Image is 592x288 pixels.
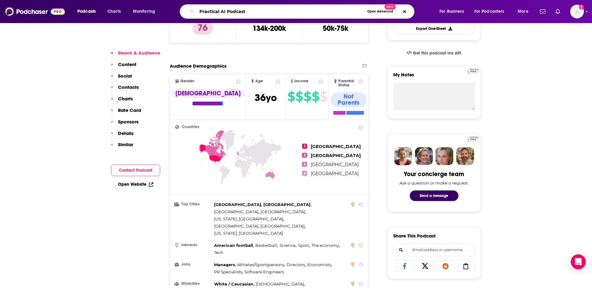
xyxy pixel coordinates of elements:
[287,92,295,102] span: $
[118,61,136,67] p: Content
[180,79,194,83] span: Gender
[410,190,458,201] button: Send a message
[175,243,212,247] h3: Interests
[294,79,309,83] span: Income
[255,79,263,83] span: Age
[364,8,396,15] button: Open AdvancedNew
[312,92,319,102] span: $
[468,136,479,142] a: Pro website
[518,7,528,16] span: More
[286,262,305,267] span: Directors
[579,5,584,10] svg: Add a profile image
[237,261,285,268] span: ,
[214,250,223,255] span: Tech
[367,10,393,13] span: Open Advanced
[214,242,254,249] span: ,
[553,6,563,17] a: Show notifications dropdown
[111,142,133,153] button: Similar
[286,261,306,268] span: ,
[302,162,307,167] span: 3
[214,208,259,215] span: ,
[468,69,479,74] img: Podchaser Pro
[214,209,258,214] span: [GEOGRAPHIC_DATA]
[111,84,139,96] button: Contacts
[439,7,464,16] span: For Business
[261,209,305,214] span: [GEOGRAPHIC_DATA]
[129,7,163,17] button: open menu
[311,242,340,249] span: ,
[214,223,306,230] span: ,
[298,243,309,248] span: Sport
[298,242,310,249] span: ,
[214,269,242,274] span: PR Specialists
[111,73,132,84] button: Social
[175,262,212,266] h3: Jobs
[399,180,469,185] div: Ask a question or make a request.
[399,244,470,256] input: Email address or username...
[214,261,236,268] span: ,
[255,243,277,248] span: Basketball
[214,231,283,236] span: [US_STATE], [GEOGRAPHIC_DATA]
[186,4,420,19] div: Search podcasts, credits, & more...
[457,260,475,272] a: Copy Link
[237,262,284,267] span: Athletes/Sportspersons
[311,144,361,149] span: [GEOGRAPHIC_DATA]
[307,261,332,268] span: ,
[197,7,364,17] input: Search podcasts, credits, & more...
[413,50,461,56] span: Get this podcast via API
[111,107,141,119] button: Rate Card
[404,170,464,178] div: Your concierge team
[111,119,139,130] button: Sponsors
[214,202,311,207] span: [GEOGRAPHIC_DATA], [GEOGRAPHIC_DATA]
[107,7,121,16] span: Charts
[214,201,311,208] span: ,
[175,282,212,286] h3: Ethnicities
[304,92,311,102] span: $
[111,165,160,176] button: Contact Podcast
[570,5,584,18] span: Logged in as WE_Broadcast
[320,92,327,102] span: $
[437,260,455,272] a: Share on Reddit
[214,262,235,267] span: Managers
[311,243,339,248] span: The economy
[311,153,361,158] span: [GEOGRAPHIC_DATA]
[111,96,133,107] button: Charts
[111,61,136,73] button: Content
[118,50,160,56] p: Reach & Audience
[214,243,253,248] span: American football
[261,208,306,215] span: ,
[474,7,504,16] span: For Podcasters
[393,72,475,83] label: My Notes
[118,119,139,125] p: Sponsors
[468,68,479,74] a: Pro website
[570,5,584,18] button: Show profile menu
[256,281,304,286] span: [DEMOGRAPHIC_DATA]
[255,242,278,249] span: ,
[172,89,244,98] div: [DEMOGRAPHIC_DATA]
[118,84,139,90] p: Contacts
[435,7,472,17] button: open menu
[330,92,367,107] div: Not Parents
[302,144,307,149] span: 1
[323,24,348,33] h3: 50k-75k
[244,269,284,274] span: Software Engineers
[402,46,467,61] a: Get this podcast via API
[435,147,453,165] img: Jules Profile
[118,96,133,102] p: Charts
[170,63,227,69] h2: Audience Demographics
[118,73,132,79] p: Social
[103,7,125,17] a: Charts
[415,147,433,165] img: Barbara Profile
[302,153,307,158] span: 2
[338,79,357,87] span: Parental Status
[311,162,359,167] span: [GEOGRAPHIC_DATA]
[5,6,65,17] a: Podchaser - Follow, Share and Rate Podcasts
[255,92,277,104] span: 36 yo
[214,281,253,286] span: White / Caucasian
[394,147,412,165] img: Sydney Profile
[296,92,303,102] span: $
[73,7,104,17] button: open menu
[393,22,475,35] button: Export One-Sheet
[118,142,133,147] p: Similar
[416,260,434,272] a: Share on X/Twitter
